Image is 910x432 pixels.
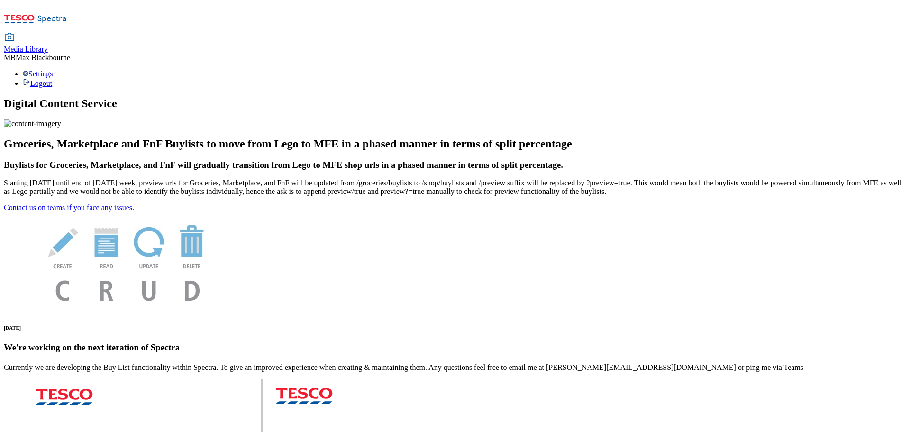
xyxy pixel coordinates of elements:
[4,34,48,54] a: Media Library
[4,45,48,53] span: Media Library
[23,79,52,87] a: Logout
[4,203,134,211] a: Contact us on teams if you face any issues.
[4,97,906,110] h1: Digital Content Service
[23,70,53,78] a: Settings
[4,342,906,353] h3: We're working on the next iteration of Spectra
[4,138,906,150] h2: Groceries, Marketplace and FnF Buylists to move from Lego to MFE in a phased manner in terms of s...
[4,363,906,372] p: Currently we are developing the Buy List functionality within Spectra. To give an improved experi...
[4,160,906,170] h3: Buylists for Groceries, Marketplace, and FnF will gradually transition from Lego to MFE shop urls...
[16,54,70,62] span: Max Blackbourne
[4,179,906,196] p: Starting [DATE] until end of [DATE] week, preview urls for Groceries, Marketplace, and FnF will b...
[4,212,250,311] img: News Image
[4,54,16,62] span: MB
[4,325,906,331] h6: [DATE]
[4,119,61,128] img: content-imagery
